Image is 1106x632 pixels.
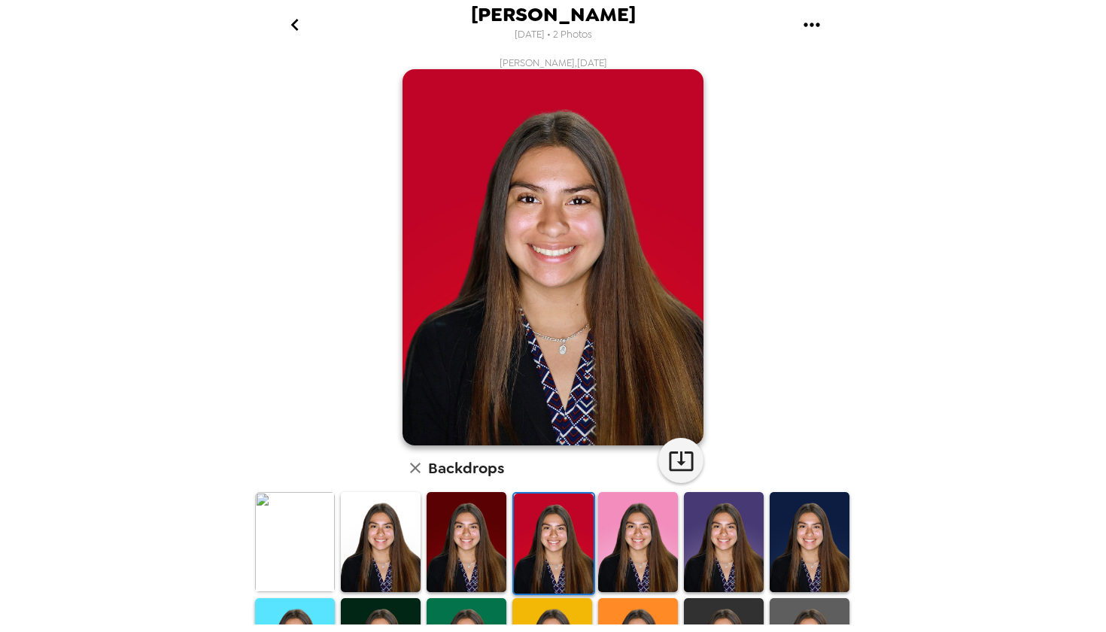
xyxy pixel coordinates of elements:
[500,56,607,69] span: [PERSON_NAME] , [DATE]
[255,492,335,592] img: Original
[471,5,636,25] span: [PERSON_NAME]
[403,69,703,445] img: user
[515,25,592,45] span: [DATE] • 2 Photos
[428,456,504,480] h6: Backdrops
